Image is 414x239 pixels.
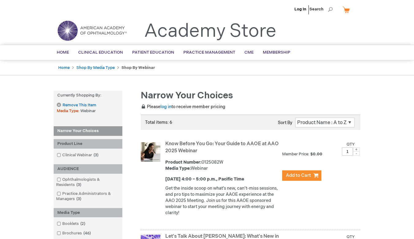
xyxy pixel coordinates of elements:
input: Qty [342,147,353,156]
span: Webinar [80,108,96,113]
span: 3 [75,182,83,187]
a: Remove This Item [57,103,96,108]
a: Academy Store [144,20,276,42]
strong: Narrow Your Choices [54,126,122,136]
span: Add to Cart [286,173,311,178]
span: Practice Management [183,50,235,55]
a: Shop By Media Type [76,65,115,70]
strong: [DATE] 4:00 – 5:00 p.m., Pacific Time [165,176,244,182]
span: $0.00 [310,152,323,157]
strong: Member Price: [282,152,309,157]
span: Please to receive member pricing [141,104,225,109]
a: Clinical Webinar3 [55,152,101,158]
button: Add to Cart [282,170,321,181]
label: Qty [347,142,355,147]
label: Sort By [278,120,292,125]
span: Total items: 6 [145,120,172,125]
span: 3 [75,196,83,201]
span: Home [57,50,69,55]
span: CME [244,50,254,55]
strong: Shop By Webinar [121,65,155,70]
div: 0125082W Webinar [165,159,279,172]
p: Get the inside scoop on what’s new, can’t-miss sessions, and pro tips to maximize your AAOE exper... [165,185,279,216]
a: log in [160,104,171,109]
a: Booklets2 [55,221,88,227]
span: 3 [92,153,100,157]
a: Home [58,65,70,70]
div: Product Line [54,139,122,149]
strong: Currently Shopping by: [54,91,122,100]
a: Log In [294,7,306,12]
div: Media Type [54,208,122,218]
span: Remove This Item [63,102,96,108]
span: Membership [263,50,290,55]
span: Narrow Your Choices [141,90,233,101]
span: Search [309,3,333,15]
span: 2 [79,221,87,226]
strong: Product Number: [165,160,201,165]
span: Media Type [57,108,80,113]
strong: Media Type: [165,166,191,171]
a: Know Before You Go: Your Guide to AAOE at AAO 2025 Webinar [165,141,279,154]
div: AUDIENCE [54,164,122,174]
img: Know Before You Go: Your Guide to AAOE at AAO 2025 Webinar [141,142,160,162]
a: Brochures46 [55,230,93,236]
a: Practice Administrators & Managers3 [55,191,121,202]
span: Clinical Education [78,50,123,55]
a: Ophthalmologists & Residents3 [55,177,121,188]
span: Patient Education [132,50,174,55]
span: 46 [82,231,92,236]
